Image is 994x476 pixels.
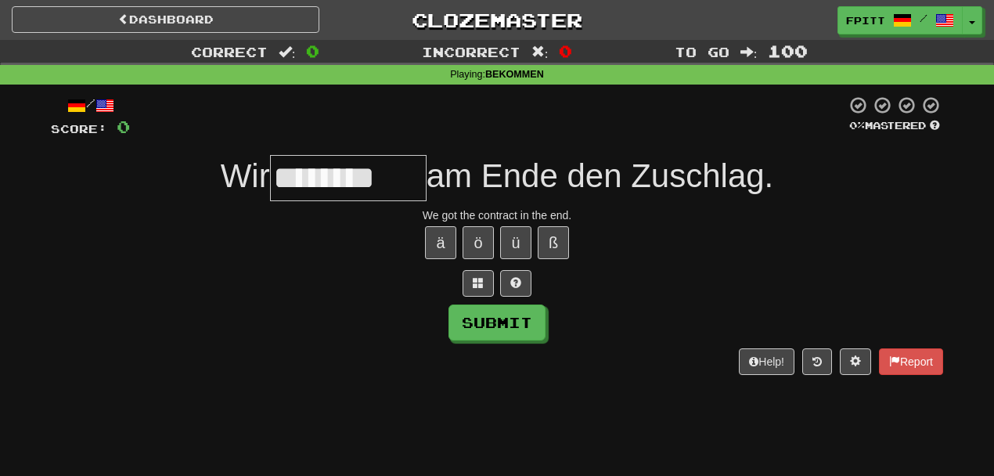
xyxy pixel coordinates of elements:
span: : [531,45,549,59]
span: Wir [221,157,270,194]
a: fpitt / [837,6,963,34]
button: Switch sentence to multiple choice alt+p [463,270,494,297]
span: am Ende den Zuschlag. [427,157,774,194]
div: We got the contract in the end. [51,207,943,223]
span: Incorrect [422,44,520,59]
button: Round history (alt+y) [802,348,832,375]
button: Help! [739,348,794,375]
div: Mastered [846,119,943,133]
strong: BEKOMMEN [485,69,544,80]
a: Clozemaster [343,6,650,34]
span: / [920,13,927,23]
button: ß [538,226,569,259]
button: Report [879,348,943,375]
span: Score: [51,122,107,135]
span: To go [675,44,729,59]
span: 0 [117,117,130,136]
button: ü [500,226,531,259]
div: / [51,96,130,115]
span: Correct [191,44,268,59]
span: : [279,45,296,59]
button: ö [463,226,494,259]
button: ä [425,226,456,259]
span: : [740,45,758,59]
span: fpitt [846,13,885,27]
button: Submit [448,305,546,341]
a: Dashboard [12,6,319,33]
span: 0 [306,41,319,60]
span: 0 % [849,119,865,132]
button: Single letter hint - you only get 1 per sentence and score half the points! alt+h [500,270,531,297]
span: 100 [768,41,808,60]
span: 0 [559,41,572,60]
